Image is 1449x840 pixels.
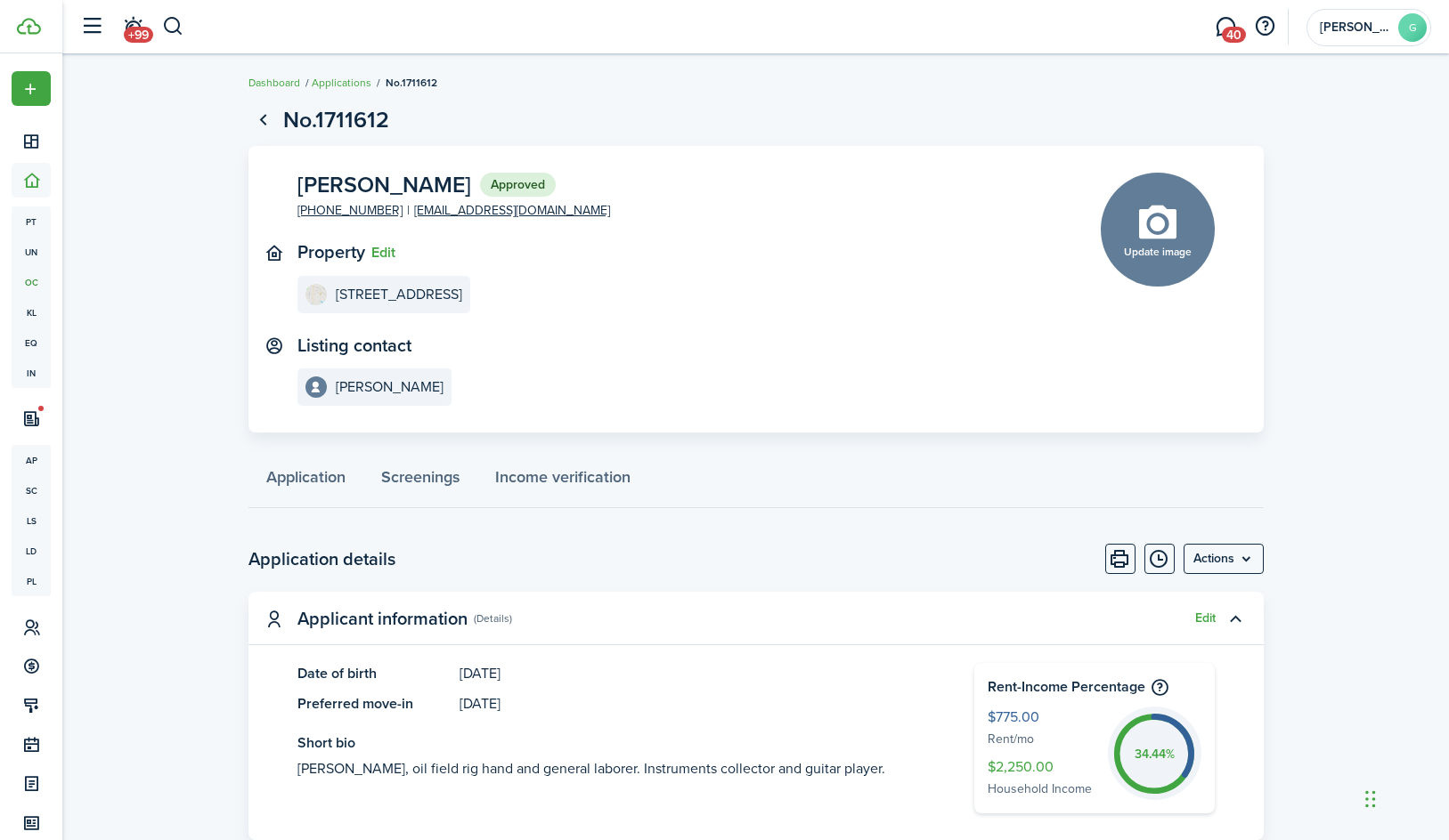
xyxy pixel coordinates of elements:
[1250,12,1280,42] button: Open resource center
[988,676,1201,698] h4: Rent-Income Percentage
[363,455,477,508] a: Screenings
[414,201,610,220] a: [EMAIL_ADDRESS][DOMAIN_NAME]
[283,103,389,137] h1: No.1711612
[988,756,1099,779] span: $2,250.00
[1365,772,1376,826] div: Drag
[1222,27,1246,43] span: 40
[248,663,1264,840] panel-main-body: Toggle accordion
[12,237,51,267] a: un
[1184,544,1264,574] menu-btn: Actions
[12,297,51,327] a: kl
[162,12,184,42] button: Search
[12,475,51,505] a: sc
[1105,544,1136,574] button: Print
[1209,4,1242,50] a: Messaging
[1144,544,1175,574] button: Timeline
[988,730,1099,750] span: Rent/mo
[124,27,153,43] span: +99
[12,206,51,237] a: pt
[297,663,452,684] panel-main-title: Date of birth
[1195,611,1216,626] button: Edit
[297,335,411,356] text-item: Listing contact
[12,327,51,358] a: eq
[1398,13,1427,42] avatar-text: G
[371,245,395,261] button: Edit
[297,174,471,196] span: [PERSON_NAME]
[17,18,41,35] img: TenantCloud
[248,455,363,508] a: Application
[248,75,300,91] a: Dashboard
[116,4,150,50] a: Notifications
[336,379,444,395] e-details-info-title: [PERSON_NAME]
[480,173,556,198] status: Approved
[12,358,51,388] a: in
[312,75,371,91] a: Applications
[12,445,51,475] a: ap
[474,610,512,626] panel-main-subtitle: (Details)
[12,505,51,536] a: ls
[297,609,468,629] panel-main-title: Applicant information
[297,242,365,262] text-item: Property
[297,732,921,754] panel-main-title: Short bio
[460,663,921,684] panel-main-description: [DATE]
[988,779,1099,800] span: Household Income
[1101,173,1215,287] button: Update image
[460,693,921,715] panel-main-description: [DATE]
[297,201,403,220] a: [PHONE_NUMBER]
[12,566,51,596] a: pl
[336,287,462,303] e-details-info-title: [STREET_ADDRESS]
[1320,21,1391,34] span: Garrett
[297,758,921,779] see-more: [PERSON_NAME], oil field rig hand and general laborer. Instruments collector and guitar player.
[12,71,51,106] button: Open menu
[477,455,648,508] a: Income verification
[988,707,1099,730] span: $775.00
[1144,648,1449,840] iframe: Chat Widget
[12,267,51,297] a: oc
[386,75,437,91] span: No.1711612
[297,693,452,715] panel-main-title: Preferred move-in
[1220,603,1250,634] button: Toggle accordion
[248,105,279,135] a: Go back
[75,10,109,44] button: Open sidebar
[248,545,395,572] h2: Application details
[1184,544,1264,574] button: Open menu
[12,536,51,566] a: ld
[305,284,327,305] img: 1528 W 14th St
